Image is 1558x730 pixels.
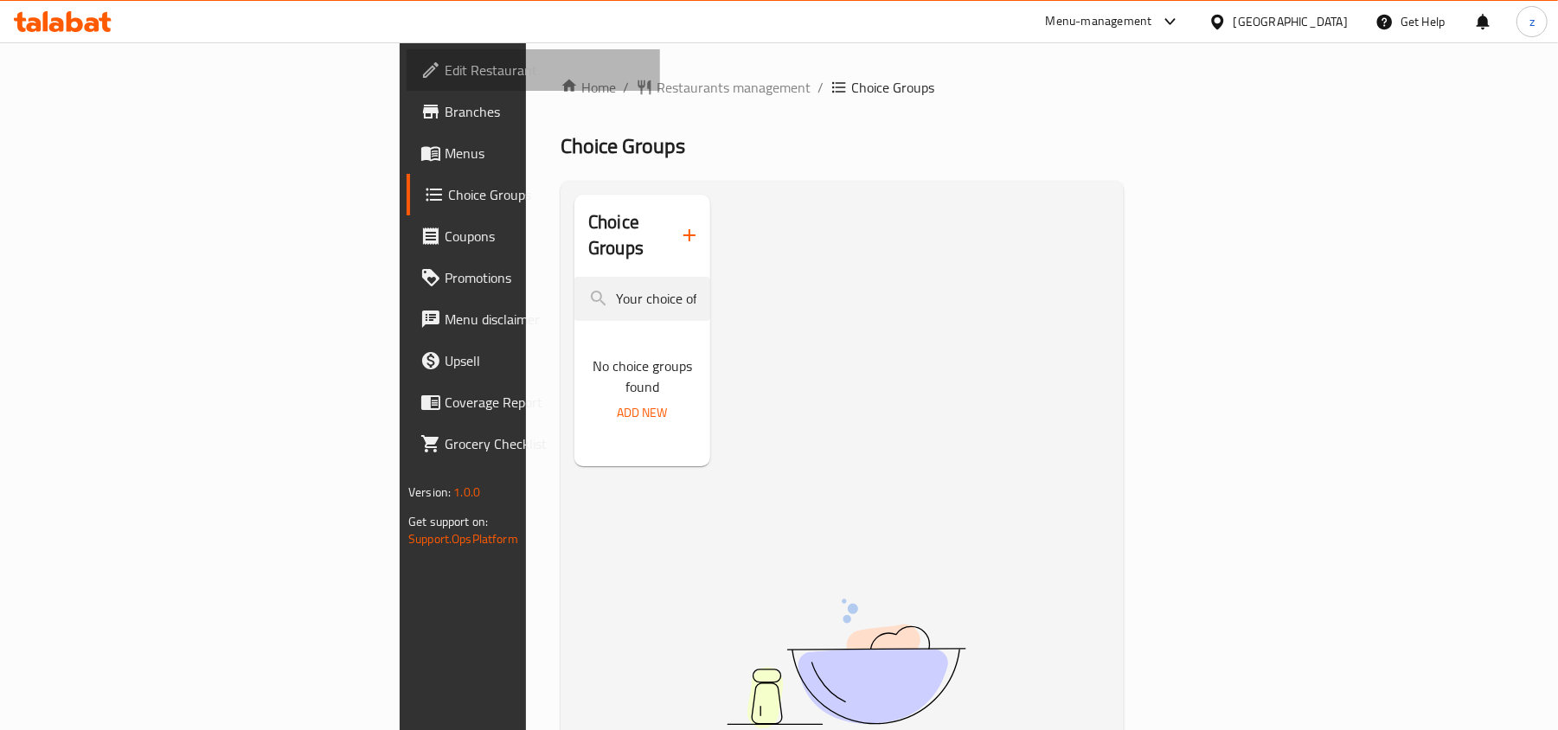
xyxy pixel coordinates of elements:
[407,174,660,215] a: Choice Groups
[448,184,646,205] span: Choice Groups
[636,77,811,98] a: Restaurants management
[407,381,660,423] a: Coverage Report
[408,528,518,550] a: Support.OpsPlatform
[574,277,710,321] input: search
[408,510,488,533] span: Get support on:
[445,226,646,247] span: Coupons
[657,77,811,98] span: Restaurants management
[445,350,646,371] span: Upsell
[407,257,660,298] a: Promotions
[407,49,660,91] a: Edit Restaurant
[561,77,1124,98] nav: breadcrumb
[407,215,660,257] a: Coupons
[407,91,660,132] a: Branches
[445,143,646,163] span: Menus
[407,298,660,340] a: Menu disclaimer
[618,402,668,424] span: Add New
[1529,12,1535,31] span: z
[1234,12,1348,31] div: [GEOGRAPHIC_DATA]
[407,423,660,464] a: Grocery Checklist
[445,267,646,288] span: Promotions
[445,433,646,454] span: Grocery Checklist
[851,77,934,98] span: Choice Groups
[445,101,646,122] span: Branches
[445,60,646,80] span: Edit Restaurant
[817,77,824,98] li: /
[407,340,660,381] a: Upsell
[445,392,646,413] span: Coverage Report
[1046,11,1152,32] div: Menu-management
[611,397,675,429] button: Add New
[453,481,480,503] span: 1.0.0
[407,132,660,174] a: Menus
[408,481,451,503] span: Version:
[445,309,646,330] span: Menu disclaimer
